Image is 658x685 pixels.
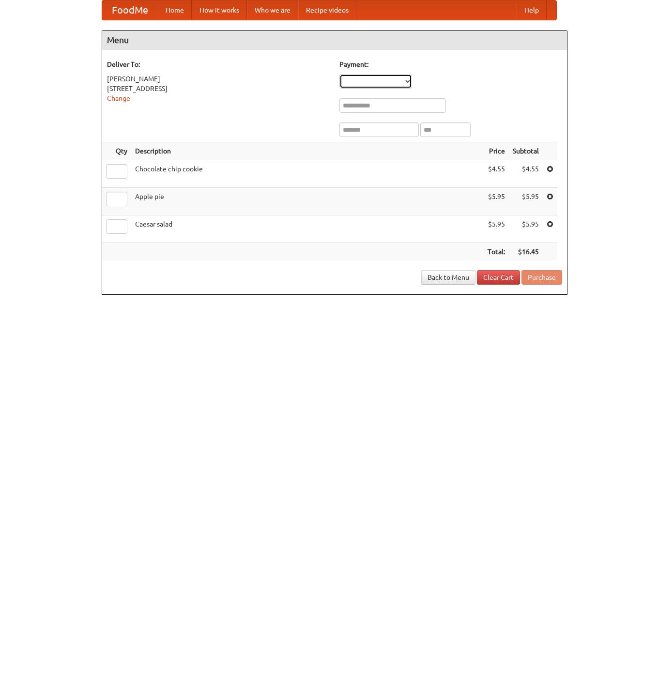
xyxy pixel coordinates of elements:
a: Home [158,0,192,20]
td: $4.55 [484,160,509,188]
th: $16.45 [509,243,543,261]
a: Clear Cart [477,270,520,285]
div: [STREET_ADDRESS] [107,84,330,93]
td: $4.55 [509,160,543,188]
td: Caesar salad [131,215,484,243]
th: Total: [484,243,509,261]
td: $5.95 [509,188,543,215]
th: Price [484,142,509,160]
a: Change [107,94,130,102]
th: Description [131,142,484,160]
th: Qty [102,142,131,160]
a: How it works [192,0,247,20]
a: Who we are [247,0,298,20]
td: $5.95 [509,215,543,243]
a: FoodMe [102,0,158,20]
div: [PERSON_NAME] [107,74,330,84]
td: Chocolate chip cookie [131,160,484,188]
h5: Payment: [339,60,562,69]
h5: Deliver To: [107,60,330,69]
th: Subtotal [509,142,543,160]
a: Back to Menu [421,270,475,285]
a: Help [517,0,547,20]
button: Purchase [521,270,562,285]
a: Recipe videos [298,0,356,20]
td: $5.95 [484,215,509,243]
h4: Menu [102,30,567,50]
td: Apple pie [131,188,484,215]
td: $5.95 [484,188,509,215]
